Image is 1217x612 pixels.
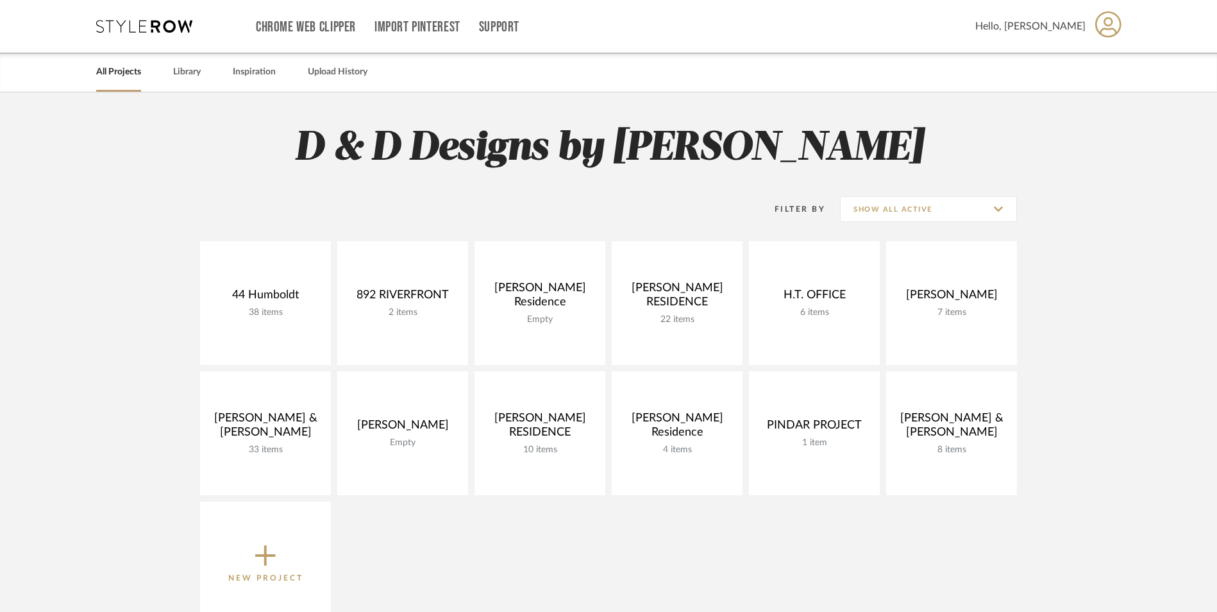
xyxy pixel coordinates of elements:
[348,307,458,318] div: 2 items
[228,572,303,584] p: New Project
[348,288,458,307] div: 892 RIVERFRONT
[975,19,1086,34] span: Hello, [PERSON_NAME]
[210,445,321,455] div: 33 items
[147,124,1070,173] h2: D & D Designs by [PERSON_NAME]
[374,22,460,33] a: Import Pinterest
[256,22,356,33] a: Chrome Web Clipper
[485,281,595,314] div: [PERSON_NAME] Residence
[896,288,1007,307] div: [PERSON_NAME]
[308,64,367,81] a: Upload History
[896,411,1007,445] div: [PERSON_NAME] & [PERSON_NAME]
[622,314,732,325] div: 22 items
[896,307,1007,318] div: 7 items
[759,288,869,307] div: H.T. OFFICE
[348,418,458,438] div: [PERSON_NAME]
[622,411,732,445] div: [PERSON_NAME] Residence
[759,438,869,448] div: 1 item
[173,64,201,81] a: Library
[233,64,276,81] a: Inspiration
[210,288,321,307] div: 44 Humboldt
[622,445,732,455] div: 4 items
[485,314,595,325] div: Empty
[485,411,595,445] div: [PERSON_NAME] RESIDENCE
[896,445,1007,455] div: 8 items
[759,307,869,318] div: 6 items
[759,418,869,438] div: PINDAR PROJECT
[479,22,519,33] a: Support
[210,411,321,445] div: [PERSON_NAME] & [PERSON_NAME]
[485,445,595,455] div: 10 items
[348,438,458,448] div: Empty
[96,64,141,81] a: All Projects
[622,281,732,314] div: [PERSON_NAME] RESIDENCE
[210,307,321,318] div: 38 items
[758,203,825,216] div: Filter By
